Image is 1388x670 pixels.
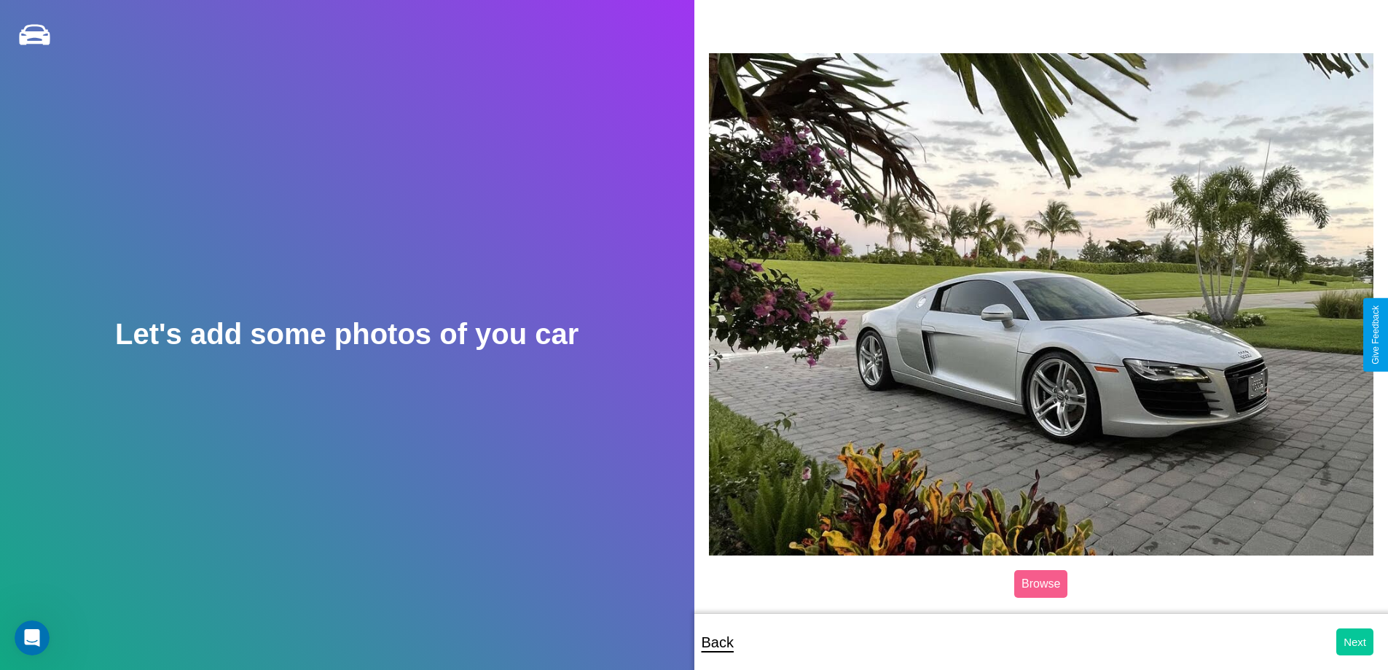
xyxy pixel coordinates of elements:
[1014,570,1067,598] label: Browse
[702,629,734,655] p: Back
[15,620,50,655] iframe: Intercom live chat
[1336,628,1373,655] button: Next
[1371,305,1381,365] div: Give Feedback
[115,318,579,351] h2: Let's add some photos of you car
[709,53,1374,555] img: posted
